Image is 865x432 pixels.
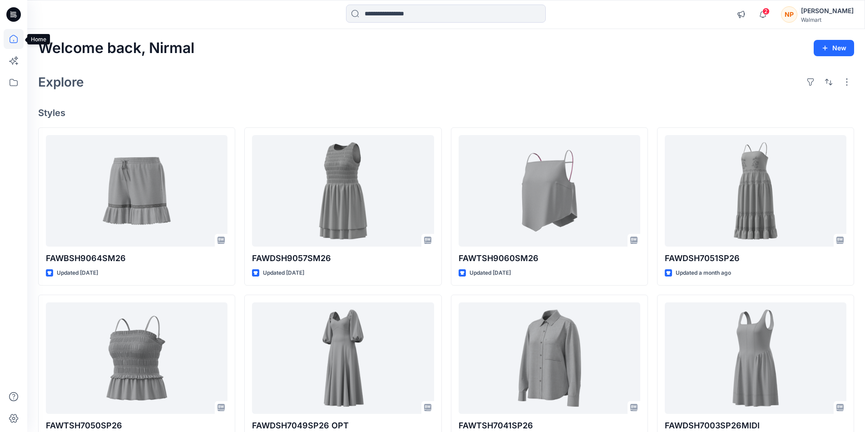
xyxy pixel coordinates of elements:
[676,268,731,278] p: Updated a month ago
[252,135,434,247] a: FAWDSH9057SM26
[252,302,434,414] a: FAWDSH7049SP26 OPT
[665,252,846,265] p: FAWDSH7051SP26
[459,419,640,432] p: FAWTSH7041SP26
[38,75,84,89] h2: Explore
[57,268,98,278] p: Updated [DATE]
[252,419,434,432] p: FAWDSH7049SP26 OPT
[781,6,797,23] div: NP
[459,135,640,247] a: FAWTSH9060SM26
[665,419,846,432] p: FAWDSH7003SP26MIDI
[38,40,194,57] h2: Welcome back, Nirmal
[46,135,227,247] a: FAWBSH9064SM26
[46,419,227,432] p: FAWTSH7050SP26
[801,16,854,23] div: Walmart
[762,8,770,15] span: 2
[459,252,640,265] p: FAWTSH9060SM26
[38,107,854,118] h4: Styles
[665,135,846,247] a: FAWDSH7051SP26
[814,40,854,56] button: New
[46,302,227,414] a: FAWTSH7050SP26
[263,268,304,278] p: Updated [DATE]
[801,5,854,16] div: [PERSON_NAME]
[252,252,434,265] p: FAWDSH9057SM26
[46,252,227,265] p: FAWBSH9064SM26
[459,302,640,414] a: FAWTSH7041SP26
[470,268,511,278] p: Updated [DATE]
[665,302,846,414] a: FAWDSH7003SP26MIDI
